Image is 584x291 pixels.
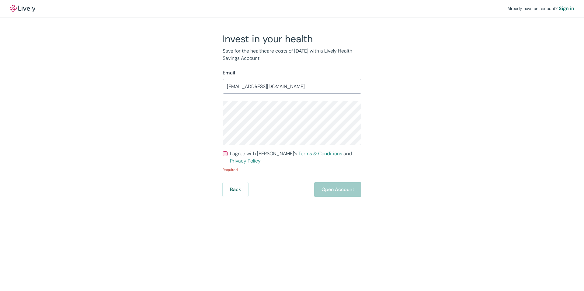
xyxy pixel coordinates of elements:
[223,167,361,173] p: Required
[507,5,574,12] div: Already have an account?
[10,5,35,12] a: LivelyLively
[298,150,342,157] a: Terms & Conditions
[223,69,235,77] label: Email
[223,33,361,45] h2: Invest in your health
[559,5,574,12] a: Sign in
[223,47,361,62] p: Save for the healthcare costs of [DATE] with a Lively Health Savings Account
[230,158,261,164] a: Privacy Policy
[230,150,361,165] span: I agree with [PERSON_NAME]’s and
[10,5,35,12] img: Lively
[223,182,248,197] button: Back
